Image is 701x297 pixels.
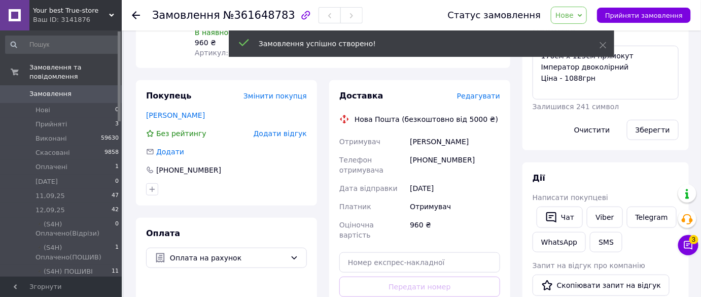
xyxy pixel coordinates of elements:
span: 47 [112,191,119,201]
span: 1 [115,162,119,172]
span: Змінити покупця [243,92,307,100]
span: Нові [36,106,50,115]
button: Зберегти [627,120,679,140]
span: Покупець [146,91,192,101]
span: ▪️(S4H) Оплачено(ПОШИВ) [36,243,115,261]
span: Прийняті [36,120,67,129]
span: Додати відгук [254,129,307,138]
div: 960 ₴ [195,38,291,48]
span: Замовлення та повідомлення [29,63,122,81]
span: 1 [115,243,119,261]
span: Оплата [146,228,180,238]
span: 11,09,25 [36,191,65,201]
span: 3 [689,235,698,244]
a: Viber [587,207,622,228]
textarea: 170см х 125см прямокут Імператор двоколірний Ціна - 1088грн [533,46,679,100]
span: 42 [112,206,119,215]
span: [DATE] [36,177,58,186]
div: [DATE] [408,179,502,197]
span: Виконані [36,134,67,143]
span: Your best True-store [33,6,109,15]
span: 12,09,25 [36,206,65,215]
span: Редагувати [457,92,500,100]
button: Скопіювати запит на відгук [533,275,670,296]
div: Нова Пошта (безкоштовно від 5000 ₴) [352,114,501,124]
span: Написати покупцеві [533,193,608,202]
div: [PHONE_NUMBER] [155,165,222,175]
span: Доставка [339,91,383,101]
a: [PERSON_NAME] [146,111,205,119]
button: Чат з покупцем3 [678,235,698,255]
input: Пошук [5,36,120,54]
span: Замовлення [152,9,220,21]
span: Оціночна вартість [339,221,374,239]
input: Номер експрес-накладної [339,252,500,273]
span: 59630 [101,134,119,143]
span: ▪️(S4H) Оплачено(Відрізи) [36,220,115,238]
span: ▪️(S4H) ПОШИВІ [36,267,93,276]
span: Запит на відгук про компанію [533,261,645,270]
span: Замовлення [29,89,72,98]
button: Чат [537,207,583,228]
span: 0 [115,106,119,115]
span: 3 [115,120,119,129]
a: Telegram [627,207,677,228]
button: SMS [590,232,622,252]
span: В наявності [195,28,238,37]
span: Оплачені [36,162,67,172]
span: 0 [115,220,119,238]
span: №361648783 [223,9,295,21]
div: Повернутися назад [132,10,140,20]
div: Замовлення успішно створено! [259,39,574,49]
span: 11 [112,267,119,276]
span: 0 [115,177,119,186]
span: Телефон отримувача [339,156,383,174]
button: Очистити [566,120,619,140]
span: Отримувач [339,138,380,146]
div: [PERSON_NAME] [408,133,502,151]
div: Статус замовлення [448,10,541,20]
a: WhatsApp [533,232,586,252]
div: [PHONE_NUMBER] [408,151,502,179]
span: Прийняти замовлення [605,12,683,19]
div: 960 ₴ [408,216,502,244]
span: Скасовані [36,148,70,157]
div: Отримувач [408,197,502,216]
span: Дії [533,173,545,183]
span: Нове [555,11,574,19]
button: Прийняти замовлення [597,8,691,23]
div: Ваш ID: 3141876 [33,15,122,24]
span: Додати [156,148,184,156]
span: 9858 [104,148,119,157]
span: Дата відправки [339,184,398,192]
span: Артикул: 1001W [195,49,256,57]
span: Без рейтингу [156,129,206,138]
span: Залишився 241 символ [533,103,619,111]
span: Платник [339,203,371,211]
span: Оплата на рахунок [170,252,286,263]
